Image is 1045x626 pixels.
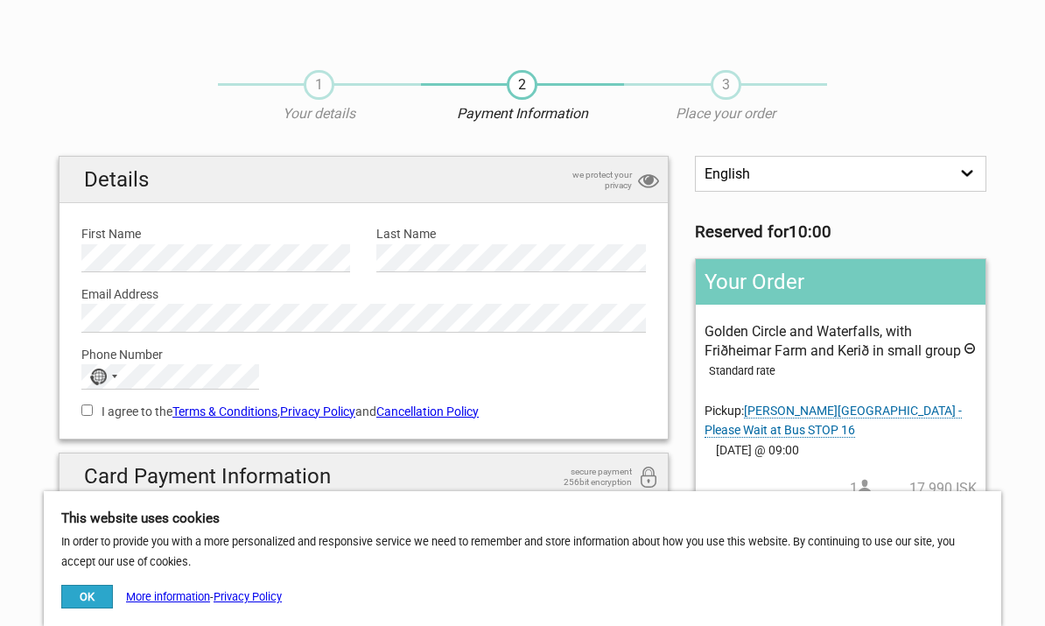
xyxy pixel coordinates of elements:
[280,404,355,419] a: Privacy Policy
[872,479,977,498] span: 17.990 ISK
[81,224,350,243] label: First Name
[218,104,421,123] p: Your details
[638,467,659,490] i: 256bit encryption
[82,365,126,388] button: Selected country
[60,157,668,203] h2: Details
[850,479,977,498] span: 1 person(s)
[624,104,827,123] p: Place your order
[376,224,645,243] label: Last Name
[172,404,277,419] a: Terms & Conditions
[638,170,659,193] i: privacy protection
[711,70,741,100] span: 3
[81,285,646,304] label: Email Address
[705,440,977,460] span: [DATE] @ 09:00
[81,345,646,364] label: Phone Number
[61,585,113,608] button: OK
[61,585,282,608] div: -
[695,222,986,242] h3: Reserved for
[60,454,668,500] h2: Card Payment Information
[705,404,962,438] span: Change pickup place
[304,70,334,100] span: 1
[214,590,282,603] a: Privacy Policy
[544,467,632,488] span: secure payment 256bit encryption
[421,104,624,123] p: Payment Information
[126,590,210,603] a: More information
[507,70,537,100] span: 2
[789,222,831,242] strong: 10:00
[376,404,479,419] a: Cancellation Policy
[44,491,1001,626] div: In order to provide you with a more personalized and responsive service we need to remember and s...
[544,170,632,191] span: we protect your privacy
[81,402,646,421] label: I agree to the , and
[696,259,985,305] h2: Your Order
[709,362,977,381] div: Standard rate
[705,323,961,359] span: Golden Circle and Waterfalls, with Friðheimar Farm and Kerið in small group
[61,509,984,528] h5: This website uses cookies
[705,404,962,438] span: Pickup:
